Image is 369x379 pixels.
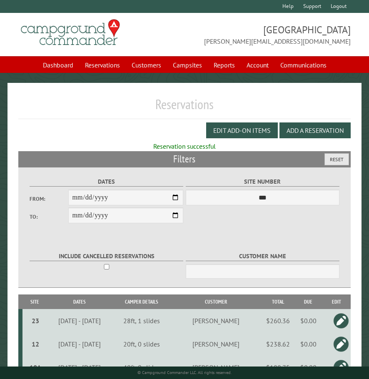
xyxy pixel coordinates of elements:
[170,332,261,356] td: [PERSON_NAME]
[127,57,166,73] a: Customers
[26,363,45,372] div: 10A
[209,57,240,73] a: Reports
[137,370,232,375] small: © Campground Commander LLC. All rights reserved.
[324,153,349,165] button: Reset
[113,356,170,379] td: 40ft, 0 slides
[18,142,350,151] div: Reservation successful
[294,356,322,379] td: $0.00
[113,332,170,356] td: 20ft, 0 slides
[80,57,125,73] a: Reservations
[261,309,294,332] td: $260.36
[184,23,351,46] span: [GEOGRAPHIC_DATA] [PERSON_NAME][EMAIL_ADDRESS][DOMAIN_NAME]
[22,294,47,309] th: Site
[170,294,261,309] th: Customer
[261,294,294,309] th: Total
[113,294,170,309] th: Camper Details
[38,57,78,73] a: Dashboard
[30,177,183,187] label: Dates
[47,294,113,309] th: Dates
[322,294,351,309] th: Edit
[168,57,207,73] a: Campsites
[294,332,322,356] td: $0.00
[48,363,112,372] div: [DATE] - [DATE]
[294,309,322,332] td: $0.00
[18,16,122,49] img: Campground Commander
[294,294,322,309] th: Due
[242,57,274,73] a: Account
[279,122,351,138] button: Add a Reservation
[113,309,170,332] td: 28ft, 1 slides
[170,309,261,332] td: [PERSON_NAME]
[26,340,45,348] div: 12
[275,57,332,73] a: Communications
[30,252,183,261] label: Include Cancelled Reservations
[26,317,45,325] div: 23
[261,356,294,379] td: $188.75
[48,317,112,325] div: [DATE] - [DATE]
[170,356,261,379] td: [PERSON_NAME]
[186,252,339,261] label: Customer Name
[30,195,68,203] label: From:
[186,177,339,187] label: Site Number
[261,332,294,356] td: $238.62
[18,151,350,167] h2: Filters
[206,122,278,138] button: Edit Add-on Items
[30,213,68,221] label: To:
[48,340,112,348] div: [DATE] - [DATE]
[18,96,350,119] h1: Reservations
